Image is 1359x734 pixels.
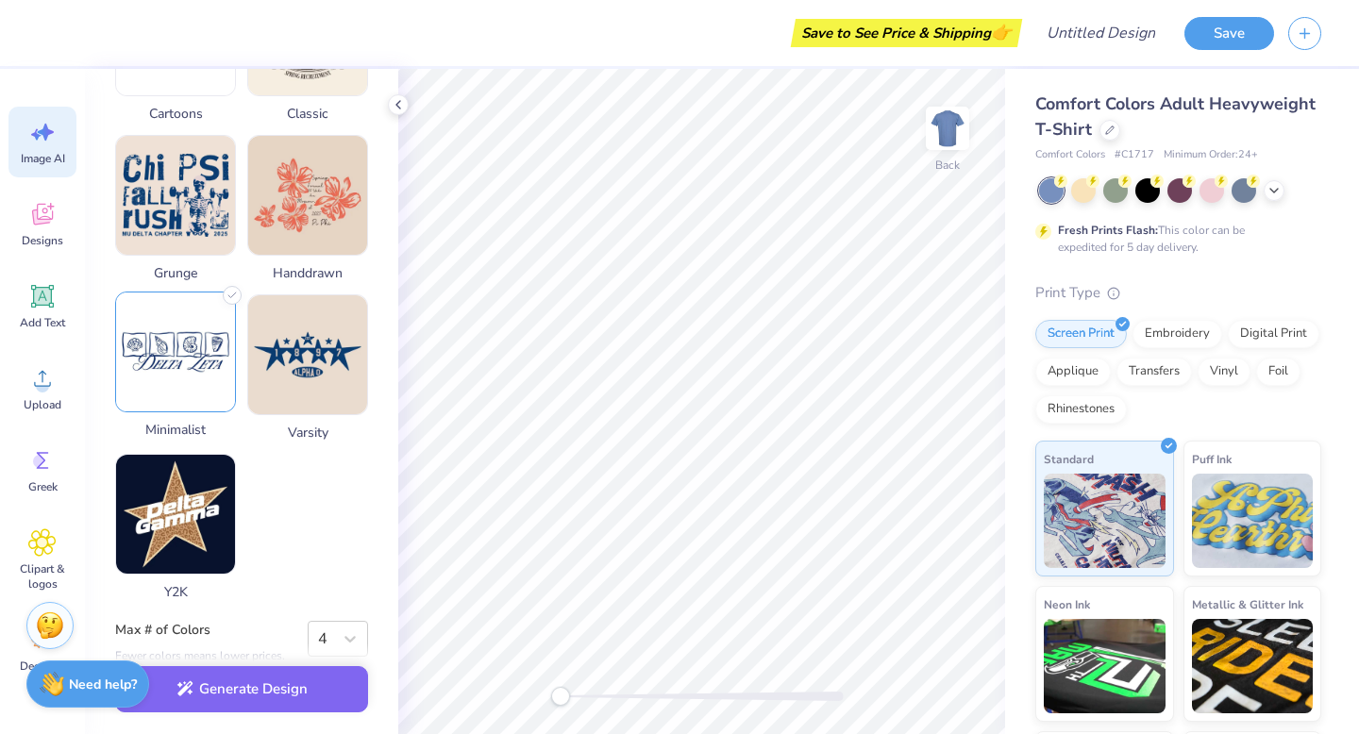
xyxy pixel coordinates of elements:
div: Applique [1035,358,1111,386]
div: Transfers [1116,358,1192,386]
div: Foil [1256,358,1300,386]
img: Y2K [116,455,235,574]
img: Minimalist [116,292,235,411]
div: This color can be expedited for 5 day delivery. [1058,222,1290,256]
div: Save to See Price & Shipping [796,19,1017,47]
strong: Need help? [69,676,137,693]
span: Standard [1044,449,1094,469]
span: 👉 [991,21,1012,43]
span: Neon Ink [1044,594,1090,614]
span: Handdrawn [247,263,368,283]
div: 4 [318,627,331,650]
span: Cartoons [115,104,236,124]
div: Accessibility label [551,687,570,706]
span: Grunge [115,263,236,283]
img: Varsity [248,295,367,414]
img: Handdrawn [248,136,367,255]
img: Back [929,109,966,147]
span: Varsity [247,423,368,442]
span: # C1717 [1115,147,1154,163]
div: Rhinestones [1035,395,1127,424]
span: Add Text [20,315,65,330]
img: Neon Ink [1044,619,1166,713]
span: Minimalist [115,420,236,440]
div: Vinyl [1198,358,1250,386]
span: Metallic & Glitter Ink [1192,594,1303,614]
img: Metallic & Glitter Ink [1192,619,1314,713]
div: Embroidery [1132,320,1222,348]
span: Greek [28,479,58,494]
input: Untitled Design [1032,14,1170,52]
img: Grunge [116,136,235,255]
button: Save [1184,17,1274,50]
span: Y2K [115,582,236,602]
span: Classic [247,104,368,124]
span: Designs [22,233,63,248]
span: Minimum Order: 24 + [1164,147,1258,163]
span: Upload [24,397,61,412]
span: Comfort Colors [1035,147,1105,163]
div: Back [935,157,960,174]
span: Puff Ink [1192,449,1232,469]
img: Puff Ink [1192,474,1314,568]
img: Standard [1044,474,1166,568]
label: Max # of Colors [115,621,285,640]
div: Print Type [1035,282,1321,304]
div: Digital Print [1228,320,1319,348]
button: Generate Design [115,666,368,712]
span: Image AI [21,151,65,166]
span: Clipart & logos [11,561,74,592]
strong: Fresh Prints Flash: [1058,223,1158,238]
span: Decorate [20,659,65,674]
div: Screen Print [1035,320,1127,348]
span: Comfort Colors Adult Heavyweight T-Shirt [1035,92,1316,141]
